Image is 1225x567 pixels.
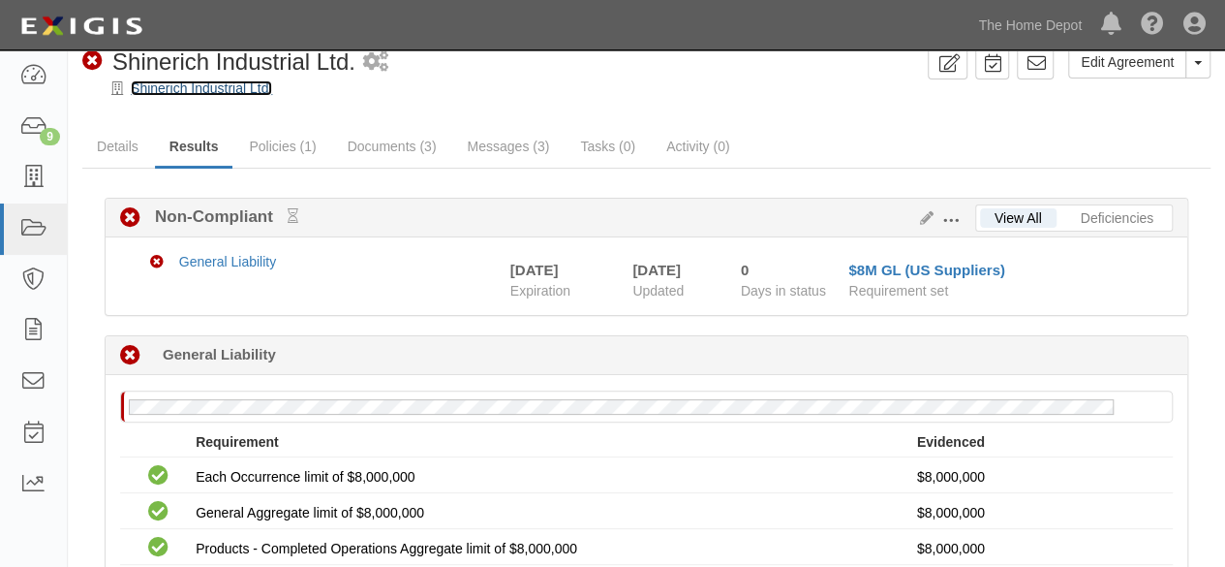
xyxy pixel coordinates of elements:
[288,208,298,224] small: Pending Review
[652,127,744,166] a: Activity (0)
[82,127,153,166] a: Details
[155,127,233,169] a: Results
[452,127,564,166] a: Messages (3)
[968,6,1091,45] a: The Home Depot
[363,52,388,73] i: 2 scheduled workflows
[150,256,164,269] i: Non-Compliant
[741,283,826,299] span: Days in status
[234,127,330,166] a: Policies (1)
[510,281,619,300] span: Expiration
[333,127,451,166] a: Documents (3)
[917,503,1158,522] p: $8,000,000
[82,51,103,72] i: Non-Compliant
[131,80,272,96] a: Shinerich Industrial Ltd.
[179,254,276,269] a: General Liability
[632,283,684,299] span: Updated
[163,344,276,364] b: General Liability
[196,505,424,520] span: General Aggregate limit of $8,000,000
[196,469,414,485] span: Each Occurrence limit of $8,000,000
[196,434,279,450] strong: Requirement
[148,502,168,522] i: Compliant
[510,260,559,280] div: [DATE]
[196,541,577,556] span: Products - Completed Operations Aggregate limit of $8,000,000
[741,260,835,280] div: Since 09/03/2025
[1066,208,1168,228] a: Deficiencies
[140,205,298,229] b: Non-Compliant
[148,538,168,558] i: Compliant
[82,46,355,79] div: Shinerich Industrial Ltd.
[980,208,1057,228] a: View All
[1068,46,1186,79] a: Edit Agreement
[848,283,948,299] span: Requirement set
[917,434,985,450] strong: Evidenced
[120,208,140,229] i: Non-Compliant
[566,127,650,166] a: Tasks (0)
[848,262,1004,278] a: $8M GL (US Suppliers)
[40,128,60,145] div: 9
[917,467,1158,487] p: $8,000,000
[112,48,355,75] span: Shinerich Industrial Ltd.
[632,260,712,280] div: [DATE]
[120,346,140,366] i: Non-Compliant 0 days (since 09/03/2025)
[148,466,168,487] i: Compliant
[912,210,934,226] a: Edit Results
[917,539,1158,558] p: $8,000,000
[15,9,148,44] img: logo-5460c22ac91f19d4615b14bd174203de0afe785f0fc80cf4dbbc73dc1793850b.png
[1141,14,1164,37] i: Help Center - Complianz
